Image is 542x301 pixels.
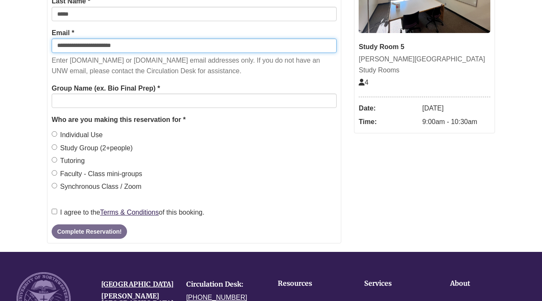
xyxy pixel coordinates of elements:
[52,183,57,188] input: Synchronous Class / Zoom
[186,294,247,301] a: [PHONE_NUMBER]
[100,209,159,216] a: Terms & Conditions
[52,224,127,239] button: Complete Reservation!
[422,102,490,115] dd: [DATE]
[359,79,368,86] span: The capacity of this space
[52,28,74,39] label: Email *
[52,157,57,163] input: Tutoring
[450,280,510,287] h4: About
[52,83,160,94] label: Group Name (ex. Bio Final Prep) *
[52,207,205,218] label: I agree to the of this booking.
[359,54,490,75] div: [PERSON_NAME][GEOGRAPHIC_DATA] Study Rooms
[52,55,337,77] p: Enter [DOMAIN_NAME] or [DOMAIN_NAME] email addresses only. If you do not have an UNW email, pleas...
[52,144,57,150] input: Study Group (2+people)
[52,170,57,176] input: Faculty - Class mini-groups
[52,209,57,214] input: I agree to theTerms & Conditionsof this booking.
[52,181,141,192] label: Synchronous Class / Zoom
[278,280,338,287] h4: Resources
[52,130,103,141] label: Individual Use
[52,131,57,137] input: Individual Use
[364,280,424,287] h4: Services
[52,143,133,154] label: Study Group (2+people)
[101,280,174,288] a: [GEOGRAPHIC_DATA]
[52,114,337,125] legend: Who are you making this reservation for *
[422,115,490,129] dd: 9:00am - 10:30am
[359,115,418,129] dt: Time:
[52,168,142,179] label: Faculty - Class mini-groups
[359,41,490,52] div: Study Room 5
[52,155,85,166] label: Tutoring
[359,102,418,115] dt: Date:
[186,281,258,288] h4: Circulation Desk:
